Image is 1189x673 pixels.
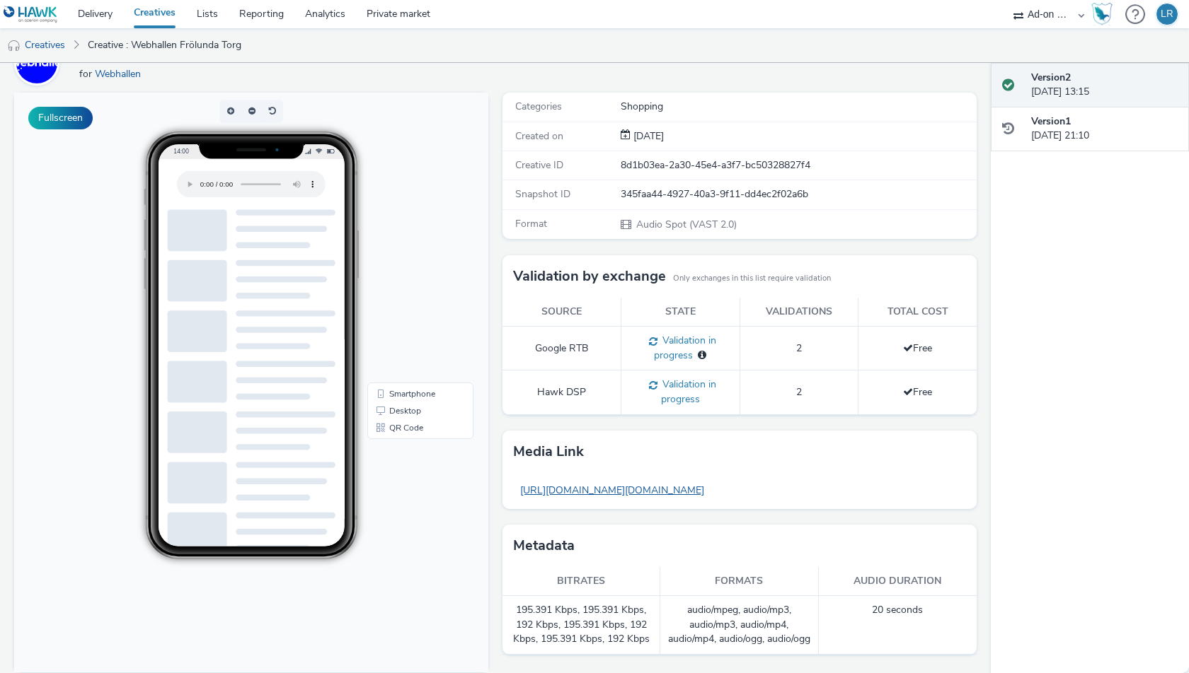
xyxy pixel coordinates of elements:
[513,476,711,504] a: [URL][DOMAIN_NAME][DOMAIN_NAME]
[515,129,563,143] span: Created on
[513,441,584,462] h3: Media link
[81,28,248,62] a: Creative : Webhallen Frölunda Torg
[796,385,802,399] span: 2
[356,293,456,310] li: Smartphone
[657,378,716,406] span: Validation in progress
[654,334,716,362] span: Validation in progress
[635,218,737,231] span: Audio Spot (VAST 2.0)
[1031,115,1071,128] strong: Version 1
[375,331,409,339] span: QR Code
[356,327,456,344] li: QR Code
[515,100,562,113] span: Categories
[1031,71,1178,100] div: [DATE] 13:15
[7,39,21,53] img: audio
[1031,115,1178,144] div: [DATE] 21:10
[660,596,818,654] td: audio/mpeg, audio/mp3, audio/mp3, audio/mp4, audio/mp4, audio/ogg, audio/ogg
[502,596,660,654] td: 195.391 Kbps, 195.391 Kbps, 192 Kbps, 195.391 Kbps, 192 Kbps, 195.391 Kbps, 192 Kbps
[513,266,666,287] h3: Validation by exchange
[515,217,547,230] span: Format
[4,6,58,23] img: undefined Logo
[375,314,407,322] span: Desktop
[903,341,932,355] span: Free
[502,327,621,370] td: Google RTB
[631,129,664,143] span: [DATE]
[621,187,975,201] div: 345faa44-4927-40a3-9f11-dd4ec2f02a6b
[502,298,621,327] th: Source
[1091,3,1118,25] a: Hawk Academy
[515,187,570,201] span: Snapshot ID
[903,385,932,399] span: Free
[515,158,563,172] span: Creative ID
[740,298,858,327] th: Validations
[502,370,621,414] td: Hawk DSP
[1161,4,1173,25] div: LR
[858,298,977,327] th: Total cost
[819,596,977,654] td: 20 seconds
[621,158,975,172] div: 8d1b03ea-2a30-45e4-a3f7-bc50328827f4
[28,107,93,129] button: Fullscreen
[79,67,95,81] span: for
[1031,71,1071,84] strong: Version 2
[796,341,802,355] span: 2
[502,567,660,596] th: Bitrates
[819,567,977,596] th: Audio duration
[621,100,975,114] div: Shopping
[356,310,456,327] li: Desktop
[673,273,831,284] small: Only exchanges in this list require validation
[631,129,664,144] div: Creation 11 September 2025, 21:10
[159,54,175,62] span: 14:00
[1091,3,1113,25] img: Hawk Academy
[95,67,147,81] a: Webhallen
[375,297,421,305] span: Smartphone
[660,567,818,596] th: Formats
[621,298,740,327] th: State
[513,535,575,556] h3: Metadata
[16,42,57,83] img: Webhallen
[14,56,65,69] a: Webhallen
